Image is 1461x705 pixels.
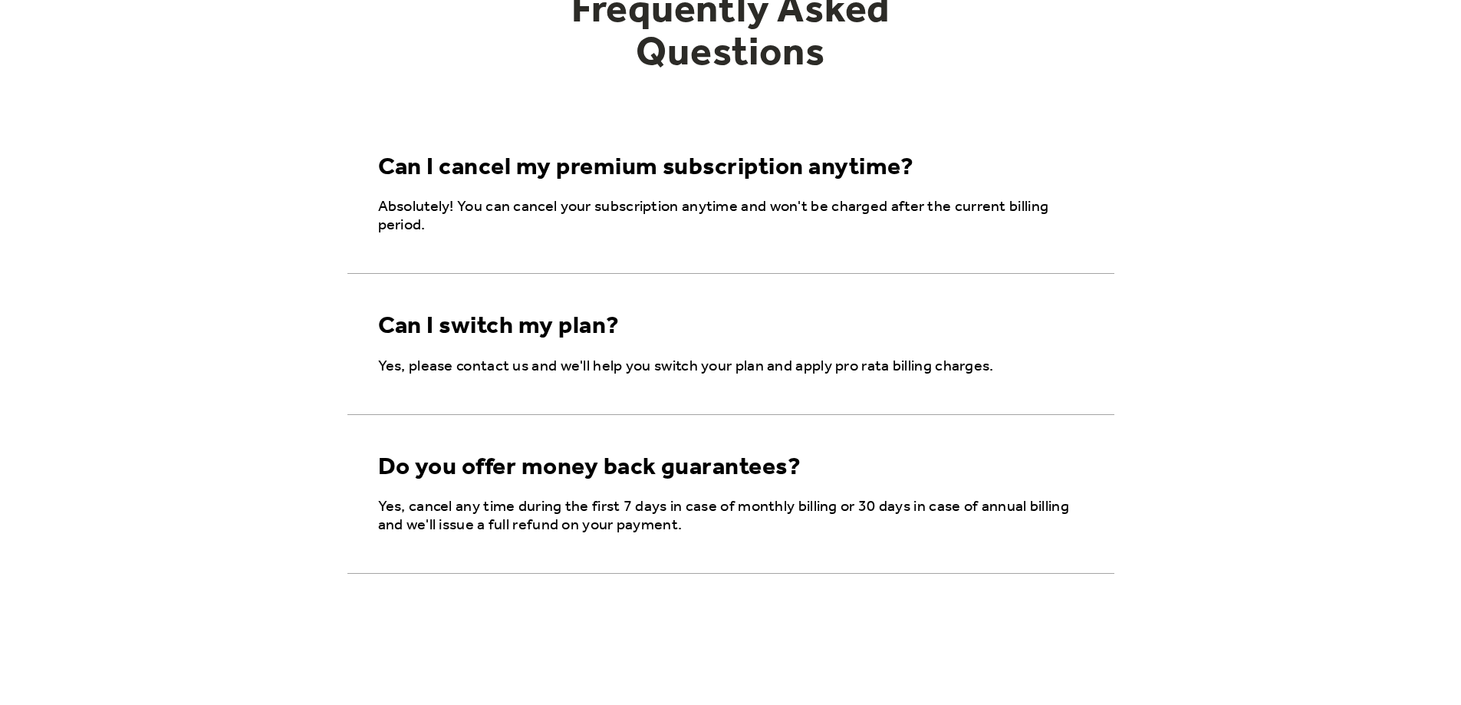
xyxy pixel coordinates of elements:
[378,312,620,341] div: Can I switch my plan?
[378,198,1090,235] p: Absolutely! You can cancel your subscription anytime and won't be charged after the current billi...
[378,498,1090,535] p: Yes, cancel any time during the first 7 days in case of monthly billing or 30 days in case of ann...
[378,453,801,483] div: Do you offer money back guarantees?
[378,357,1090,376] p: Yes, please contact us and we'll help you switch your plan and apply pro rata billing charges.
[378,153,914,183] div: Can I cancel my premium subscription anytime?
